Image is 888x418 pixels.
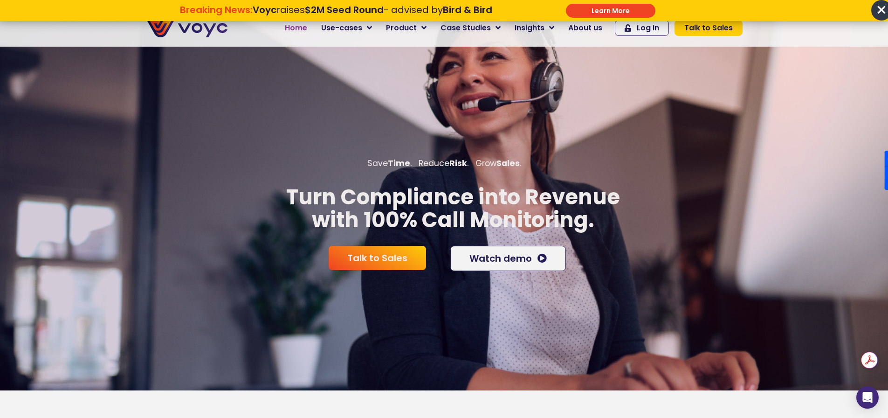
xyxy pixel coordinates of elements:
span: About us [568,22,602,34]
a: Talk to Sales [675,20,743,36]
span: Log In [637,24,659,32]
span: Home [285,22,307,34]
span: Talk to Sales [347,253,407,263]
div: Breaking News: Voyc raises $2M Seed Round - advised by Bird & Bird [132,4,539,27]
strong: Voyc [253,3,276,16]
span: Case Studies [441,22,491,34]
a: Log In [615,20,669,36]
div: Submit [566,4,655,18]
div: Open Intercom Messenger [856,386,879,409]
a: Watch demo [450,246,566,271]
img: voyc-full-logo [146,19,227,37]
span: raises - advised by [253,3,492,16]
a: Product [379,19,434,37]
span: Watch demo [469,254,532,263]
b: Sales [496,158,520,169]
span: Use-cases [321,22,362,34]
span: Talk to Sales [684,24,733,32]
strong: $2M Seed Round [305,3,384,16]
span: Insights [515,22,544,34]
b: Time [388,158,410,169]
a: Case Studies [434,19,508,37]
strong: Breaking News: [180,3,253,16]
strong: Bird & Bird [443,3,492,16]
a: About us [561,19,609,37]
a: Talk to Sales [329,246,426,270]
a: Insights [508,19,561,37]
span: Product [386,22,417,34]
a: Home [278,19,314,37]
b: Risk [449,158,467,169]
a: Use-cases [314,19,379,37]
